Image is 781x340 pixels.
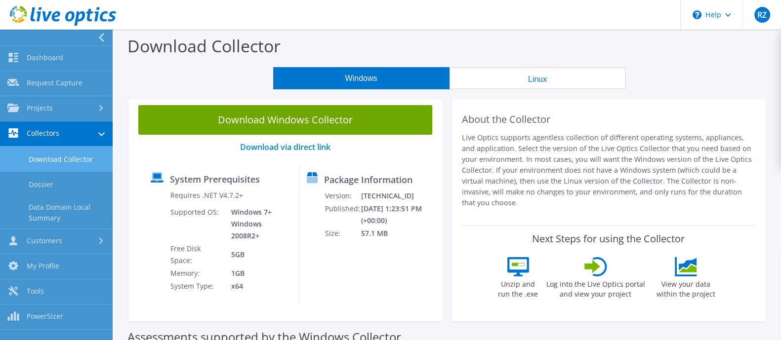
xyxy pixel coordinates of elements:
[273,67,450,89] button: Windows
[325,202,361,227] td: Published:
[224,206,291,242] td: Windows 7+ Windows 2008R2+
[754,7,770,23] span: RZ
[361,227,438,240] td: 57.1 MB
[224,242,291,267] td: 5GB
[170,267,224,280] td: Memory:
[361,202,438,227] td: [DATE] 1:23:51 PM (+00:00)
[240,142,330,152] a: Download via direct link
[361,189,438,202] td: [TECHNICAL_ID]
[495,276,541,299] label: Unzip and run the .exe
[138,105,432,135] a: Download Windows Collector
[170,242,224,267] td: Free Disk Space:
[462,113,756,125] h2: About the Collector
[450,67,626,89] button: Linux
[532,233,685,245] label: Next Steps for using the Collector
[224,280,291,293] td: x64
[170,190,243,200] label: Requires .NET V4.7.2+
[462,132,756,208] p: Live Optics supports agentless collection of different operating systems, appliances, and applica...
[693,10,701,19] svg: \n
[170,206,224,242] td: Supported OS:
[324,175,412,185] label: Package Information
[325,189,361,202] td: Version:
[170,174,260,184] label: System Prerequisites
[651,276,722,299] label: View your data within the project
[546,276,646,299] label: Log into the Live Optics portal and view your project
[170,280,224,293] td: System Type:
[325,227,361,240] td: Size:
[127,35,281,57] label: Download Collector
[224,267,291,280] td: 1GB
